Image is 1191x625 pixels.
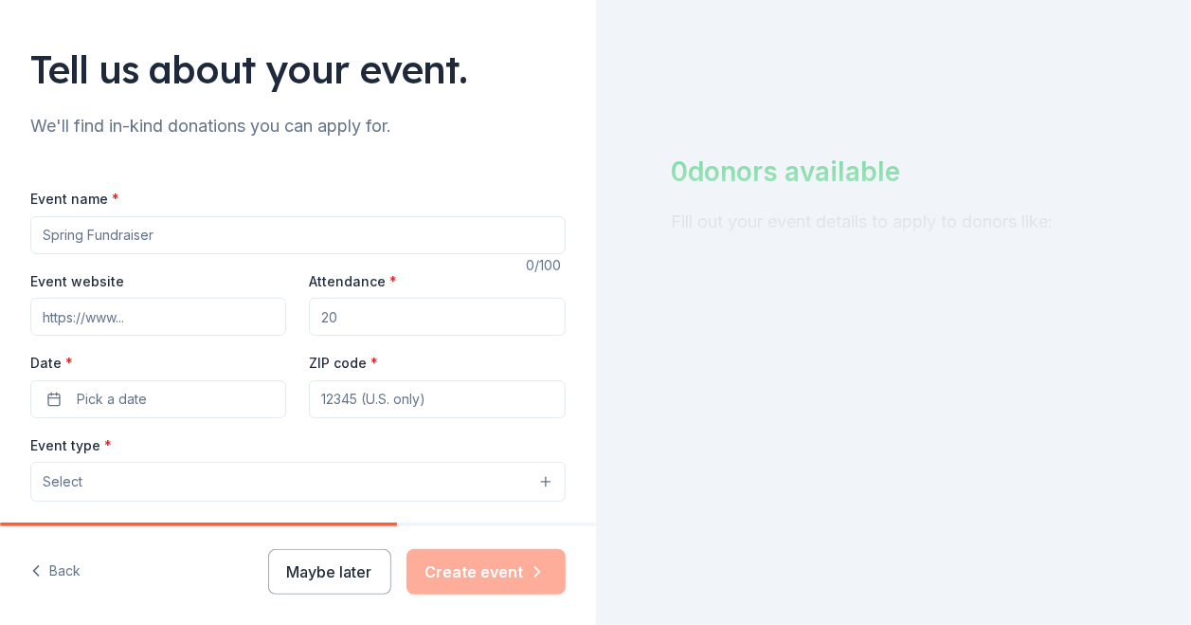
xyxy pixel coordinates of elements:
label: Attendance [309,272,397,291]
button: Maybe later [268,549,391,595]
div: Tell us about your event. [30,43,566,96]
span: Select [43,470,82,493]
input: Spring Fundraiser [30,216,566,254]
label: Demographic [30,520,118,539]
span: Pick a date [77,388,147,411]
button: Back [30,552,81,592]
button: Pick a date [30,380,286,418]
input: 12345 (U.S. only) [309,380,565,418]
label: Event name [30,190,119,209]
div: 0 /100 [527,254,566,277]
label: Event website [30,272,124,291]
label: Date [30,354,286,373]
div: We'll find in-kind donations you can apply for. [30,111,566,141]
label: Event type [30,436,112,455]
label: ZIP code [309,354,378,373]
input: https://www... [30,298,286,336]
input: 20 [309,298,565,336]
button: Select [30,462,566,502]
